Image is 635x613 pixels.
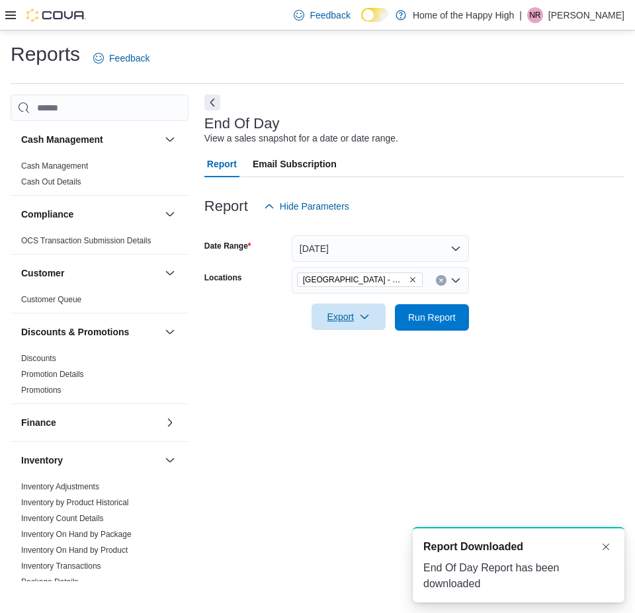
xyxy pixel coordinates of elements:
[361,8,389,22] input: Dark Mode
[162,415,178,430] button: Finance
[303,273,406,286] span: [GEOGRAPHIC_DATA] - Cornerstone - Fire & Flower
[519,7,522,23] p: |
[21,498,129,507] a: Inventory by Product Historical
[207,151,237,177] span: Report
[21,353,56,364] span: Discounts
[11,158,189,195] div: Cash Management
[548,7,624,23] p: [PERSON_NAME]
[21,530,132,539] a: Inventory On Hand by Package
[21,481,99,492] span: Inventory Adjustments
[21,325,159,339] button: Discounts & Promotions
[21,266,64,280] h3: Customer
[21,354,56,363] a: Discounts
[21,454,159,467] button: Inventory
[21,133,159,146] button: Cash Management
[21,236,151,245] a: OCS Transaction Submission Details
[21,482,99,491] a: Inventory Adjustments
[21,177,81,186] a: Cash Out Details
[21,561,101,571] a: Inventory Transactions
[21,546,128,555] a: Inventory On Hand by Product
[292,235,469,262] button: [DATE]
[162,132,178,147] button: Cash Management
[598,539,614,555] button: Dismiss toast
[88,45,155,71] a: Feedback
[21,161,88,171] a: Cash Management
[529,7,540,23] span: NR
[204,241,251,251] label: Date Range
[450,275,461,286] button: Open list of options
[253,151,337,177] span: Email Subscription
[26,9,86,22] img: Cova
[413,7,514,23] p: Home of the Happy High
[204,272,242,283] label: Locations
[288,2,355,28] a: Feedback
[527,7,543,23] div: Nathaniel Reid
[11,233,189,254] div: Compliance
[21,577,79,587] span: Package Details
[11,350,189,403] div: Discounts & Promotions
[109,52,149,65] span: Feedback
[423,560,614,592] div: End Of Day Report has been downloaded
[11,41,80,67] h1: Reports
[423,539,523,555] span: Report Downloaded
[21,386,62,395] a: Promotions
[204,198,248,214] h3: Report
[21,497,129,508] span: Inventory by Product Historical
[259,193,355,220] button: Hide Parameters
[395,304,469,331] button: Run Report
[297,272,423,287] span: Slave Lake - Cornerstone - Fire & Flower
[423,539,614,555] div: Notification
[21,133,103,146] h3: Cash Management
[21,416,56,429] h3: Finance
[21,208,73,221] h3: Compliance
[436,275,446,286] button: Clear input
[21,454,63,467] h3: Inventory
[21,561,101,571] span: Inventory Transactions
[21,577,79,587] a: Package Details
[11,292,189,313] div: Customer
[204,116,280,132] h3: End Of Day
[21,208,159,221] button: Compliance
[21,514,104,523] a: Inventory Count Details
[280,200,349,213] span: Hide Parameters
[204,132,398,145] div: View a sales snapshot for a date or date range.
[21,416,159,429] button: Finance
[408,311,456,324] span: Run Report
[312,304,386,330] button: Export
[21,294,81,305] span: Customer Queue
[162,206,178,222] button: Compliance
[310,9,350,22] span: Feedback
[21,295,81,304] a: Customer Queue
[21,513,104,524] span: Inventory Count Details
[319,304,378,330] span: Export
[162,265,178,281] button: Customer
[162,452,178,468] button: Inventory
[21,177,81,187] span: Cash Out Details
[162,324,178,340] button: Discounts & Promotions
[409,276,417,284] button: Remove Slave Lake - Cornerstone - Fire & Flower from selection in this group
[21,370,84,379] a: Promotion Details
[21,266,159,280] button: Customer
[21,325,129,339] h3: Discounts & Promotions
[21,235,151,246] span: OCS Transaction Submission Details
[204,95,220,110] button: Next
